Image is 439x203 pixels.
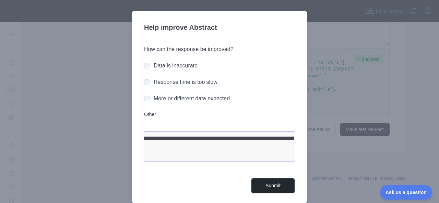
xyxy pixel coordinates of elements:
button: Submit [251,178,295,193]
label: More or different data expected [154,96,230,101]
h3: Help improve Abstract [144,19,295,37]
h3: How can the response be improved? [144,45,295,53]
label: Response time is too slow [154,79,217,85]
iframe: Toggle Customer Support [380,185,432,200]
label: Data is inaccurate [154,63,198,68]
label: Other [144,111,295,118]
